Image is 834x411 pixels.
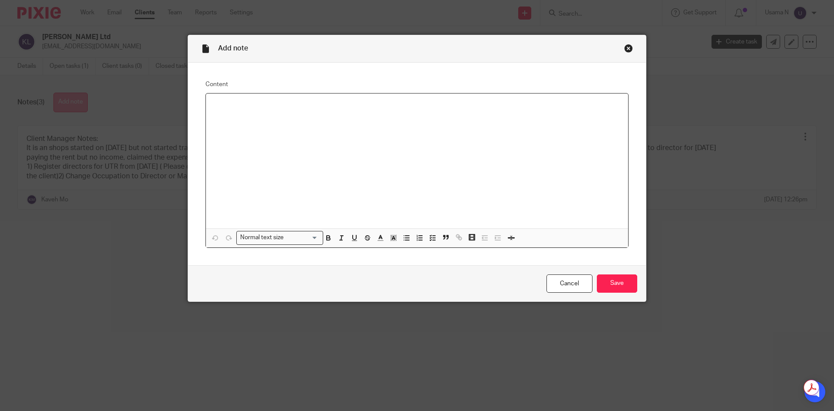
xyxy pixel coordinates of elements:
[624,44,633,53] div: Close this dialog window
[597,274,637,293] input: Save
[205,80,629,89] label: Content
[236,231,323,244] div: Search for option
[218,45,248,52] span: Add note
[238,233,286,242] span: Normal text size
[287,233,318,242] input: Search for option
[546,274,592,293] a: Cancel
